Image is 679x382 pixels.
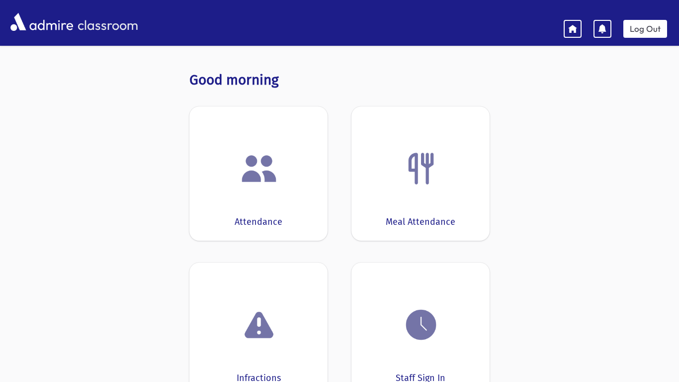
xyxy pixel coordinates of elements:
a: Log Out [623,20,667,38]
img: exclamation.png [240,308,278,346]
div: Attendance [235,215,282,229]
span: classroom [76,9,138,35]
img: users.png [240,150,278,188]
div: Meal Attendance [386,215,455,229]
img: clock.png [402,306,440,344]
img: AdmirePro [8,10,76,33]
h3: Good morning [189,72,490,89]
img: Fork.png [402,150,440,188]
